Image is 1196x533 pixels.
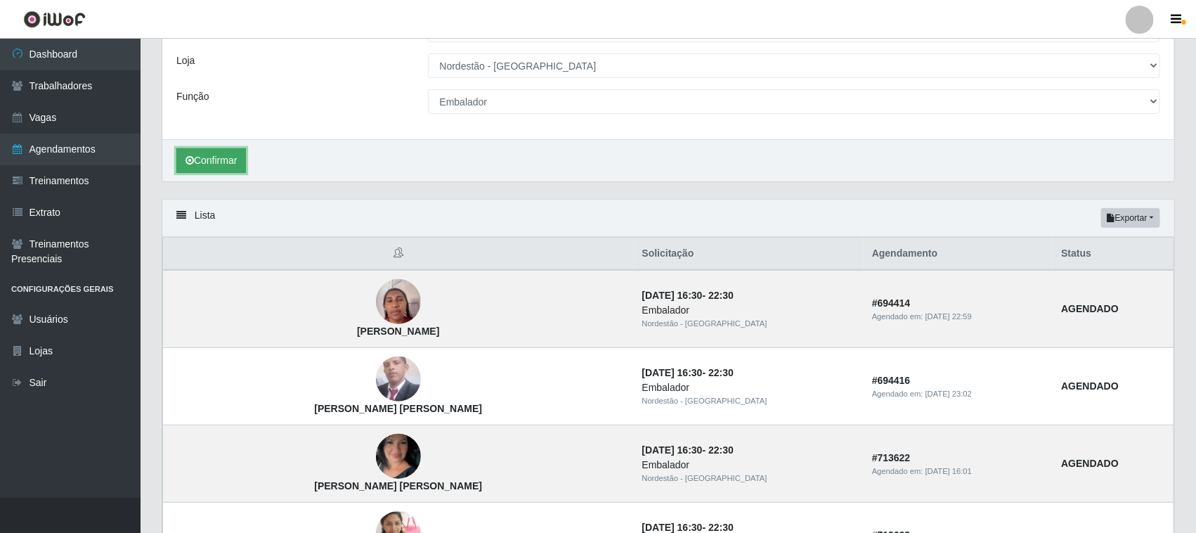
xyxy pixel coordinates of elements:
[376,408,421,506] img: Adriana Silva Marques de Oliveira
[376,354,421,404] img: Pedro Henrique Nascimento Silva
[642,290,703,301] time: [DATE] 16:30
[376,272,421,332] img: Nataliana de Lima
[642,444,703,456] time: [DATE] 16:30
[642,367,703,378] time: [DATE] 16:30
[1061,458,1119,469] strong: AGENDADO
[1061,303,1119,314] strong: AGENDADO
[1101,208,1160,228] button: Exportar
[642,395,855,407] div: Nordestão - [GEOGRAPHIC_DATA]
[642,367,734,378] strong: -
[872,311,1044,323] div: Agendado em:
[642,380,855,395] div: Embalador
[872,388,1044,400] div: Agendado em:
[925,467,972,475] time: [DATE] 16:01
[642,473,855,484] div: Nordestão - [GEOGRAPHIC_DATA]
[176,89,209,104] label: Função
[925,312,972,321] time: [DATE] 22:59
[176,53,195,68] label: Loja
[708,290,734,301] time: 22:30
[1061,380,1119,392] strong: AGENDADO
[23,11,86,28] img: CoreUI Logo
[642,444,734,456] strong: -
[642,290,734,301] strong: -
[872,297,911,309] strong: # 694414
[872,375,911,386] strong: # 694416
[357,326,439,337] strong: [PERSON_NAME]
[708,444,734,456] time: 22:30
[162,200,1174,237] div: Lista
[872,452,911,463] strong: # 713622
[642,522,703,533] time: [DATE] 16:30
[864,238,1053,271] th: Agendamento
[708,522,734,533] time: 22:30
[642,318,855,330] div: Nordestão - [GEOGRAPHIC_DATA]
[1053,238,1174,271] th: Status
[642,458,855,473] div: Embalador
[642,522,734,533] strong: -
[708,367,734,378] time: 22:30
[314,403,482,414] strong: [PERSON_NAME] [PERSON_NAME]
[925,390,972,398] time: [DATE] 23:02
[634,238,864,271] th: Solicitação
[872,465,1044,477] div: Agendado em:
[176,148,246,173] button: Confirmar
[642,303,855,318] div: Embalador
[314,480,482,492] strong: [PERSON_NAME] [PERSON_NAME]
